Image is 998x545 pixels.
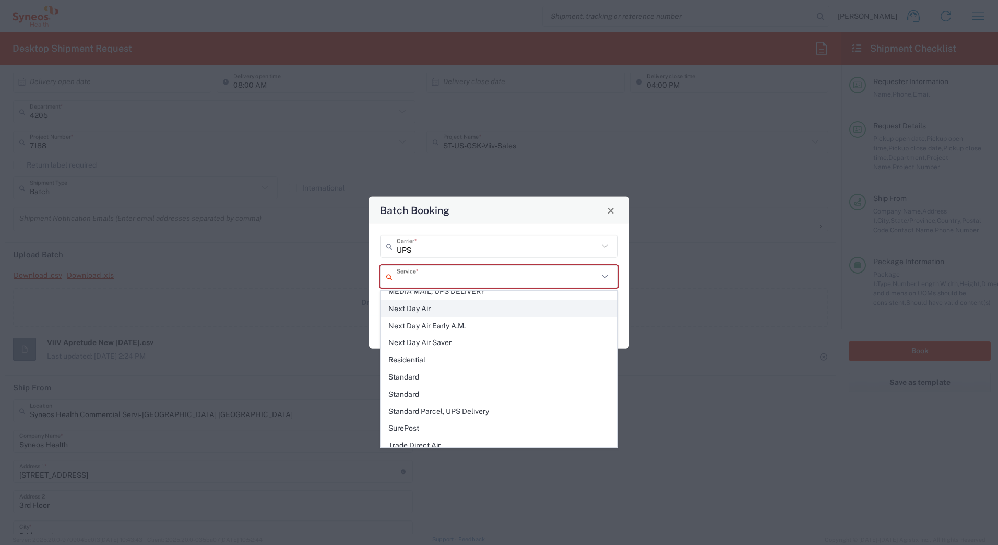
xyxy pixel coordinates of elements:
span: Standard [381,386,617,402]
span: MEDIA MAIL, UPS DELIVERY [381,283,617,300]
div: This field is required [380,288,618,298]
span: Next Day Air Early A.M. [381,318,617,334]
span: Residential [381,352,617,368]
span: Trade Direct Air [381,437,617,454]
span: Next Day Air Saver [381,335,617,351]
h4: Batch Booking [380,203,449,218]
span: SurePost [381,420,617,436]
span: Standard [381,369,617,385]
span: Next Day Air [381,301,617,317]
span: Standard Parcel, UPS Delivery [381,404,617,420]
button: Close [603,203,618,218]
